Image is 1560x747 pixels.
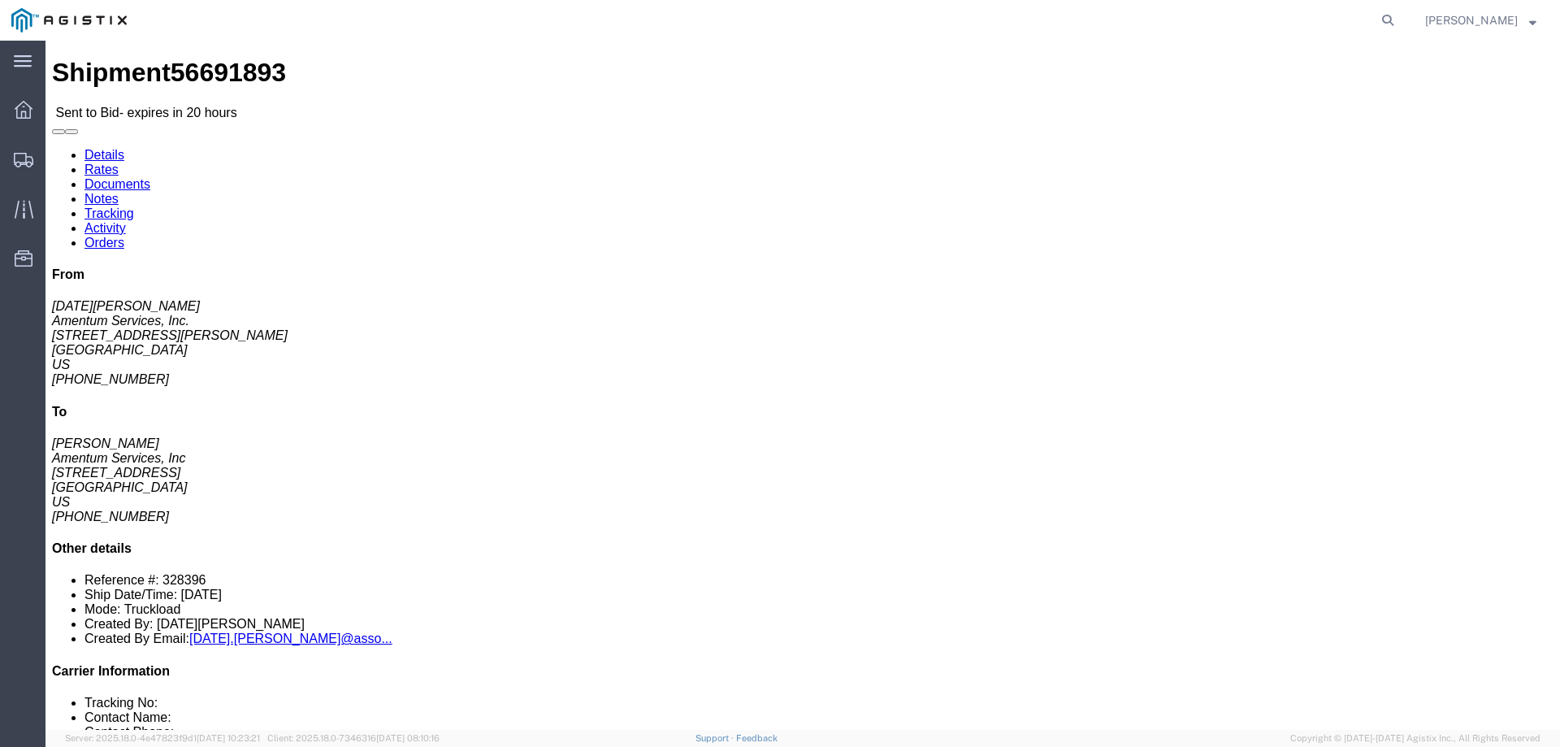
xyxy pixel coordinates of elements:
[45,41,1560,730] iframe: FS Legacy Container
[197,733,260,743] span: [DATE] 10:23:21
[65,733,260,743] span: Server: 2025.18.0-4e47823f9d1
[11,8,127,33] img: logo
[1424,11,1537,30] button: [PERSON_NAME]
[267,733,440,743] span: Client: 2025.18.0-7346316
[695,733,736,743] a: Support
[736,733,778,743] a: Feedback
[1290,732,1540,745] span: Copyright © [DATE]-[DATE] Agistix Inc., All Rights Reserved
[1425,11,1518,29] span: Cierra Brown
[376,733,440,743] span: [DATE] 08:10:16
